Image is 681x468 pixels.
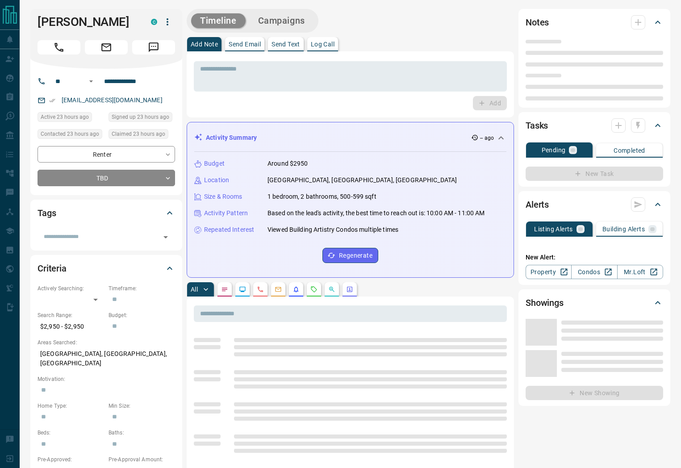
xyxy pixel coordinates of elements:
[614,147,645,154] p: Completed
[526,194,663,215] div: Alerts
[41,113,89,121] span: Active 23 hours ago
[204,175,229,185] p: Location
[542,147,566,153] p: Pending
[191,13,246,28] button: Timeline
[194,130,506,146] div: Activity Summary-- ago
[38,347,175,371] p: [GEOGRAPHIC_DATA], [GEOGRAPHIC_DATA], [GEOGRAPHIC_DATA]
[346,286,353,293] svg: Agent Actions
[38,375,175,383] p: Motivation:
[151,19,157,25] div: condos.ca
[109,284,175,292] p: Timeframe:
[62,96,163,104] a: [EMAIL_ADDRESS][DOMAIN_NAME]
[526,118,548,133] h2: Tasks
[38,206,56,220] h2: Tags
[204,225,254,234] p: Repeated Interest
[112,130,165,138] span: Claimed 23 hours ago
[38,311,104,319] p: Search Range:
[86,76,96,87] button: Open
[275,286,282,293] svg: Emails
[132,40,175,54] span: Message
[267,175,457,185] p: [GEOGRAPHIC_DATA], [GEOGRAPHIC_DATA], [GEOGRAPHIC_DATA]
[204,159,225,168] p: Budget
[292,286,300,293] svg: Listing Alerts
[38,402,104,410] p: Home Type:
[109,455,175,464] p: Pre-Approval Amount:
[38,112,104,125] div: Sun Sep 14 2025
[38,129,104,142] div: Sun Sep 14 2025
[109,429,175,437] p: Baths:
[267,209,485,218] p: Based on the lead's activity, the best time to reach out is: 10:00 AM - 11:00 AM
[38,146,175,163] div: Renter
[526,15,549,29] h2: Notes
[206,133,257,142] p: Activity Summary
[38,170,175,186] div: TBD
[526,197,549,212] h2: Alerts
[229,41,261,47] p: Send Email
[267,159,308,168] p: Around $2950
[204,192,242,201] p: Size & Rooms
[480,134,494,142] p: -- ago
[267,192,376,201] p: 1 bedroom, 2 bathrooms, 500-599 sqft
[109,402,175,410] p: Min Size:
[526,292,663,313] div: Showings
[617,265,663,279] a: Mr.Loft
[109,129,175,142] div: Sun Sep 14 2025
[328,286,335,293] svg: Opportunities
[38,338,175,347] p: Areas Searched:
[49,97,55,104] svg: Email Verified
[38,258,175,279] div: Criteria
[109,311,175,319] p: Budget:
[38,429,104,437] p: Beds:
[38,261,67,276] h2: Criteria
[112,113,169,121] span: Signed up 23 hours ago
[191,286,198,292] p: All
[38,284,104,292] p: Actively Searching:
[204,209,248,218] p: Activity Pattern
[602,226,645,232] p: Building Alerts
[249,13,314,28] button: Campaigns
[38,202,175,224] div: Tags
[526,265,572,279] a: Property
[526,253,663,262] p: New Alert:
[38,455,104,464] p: Pre-Approved:
[239,286,246,293] svg: Lead Browsing Activity
[571,265,617,279] a: Condos
[322,248,378,263] button: Regenerate
[526,12,663,33] div: Notes
[38,40,80,54] span: Call
[41,130,99,138] span: Contacted 23 hours ago
[191,41,218,47] p: Add Note
[257,286,264,293] svg: Calls
[534,226,573,232] p: Listing Alerts
[38,319,104,334] p: $2,950 - $2,950
[526,296,564,310] h2: Showings
[221,286,228,293] svg: Notes
[310,286,318,293] svg: Requests
[526,115,663,136] div: Tasks
[85,40,128,54] span: Email
[272,41,300,47] p: Send Text
[109,112,175,125] div: Sun Sep 14 2025
[311,41,334,47] p: Log Call
[38,15,138,29] h1: [PERSON_NAME]
[159,231,172,243] button: Open
[267,225,398,234] p: Viewed Building Artistry Condos multiple times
